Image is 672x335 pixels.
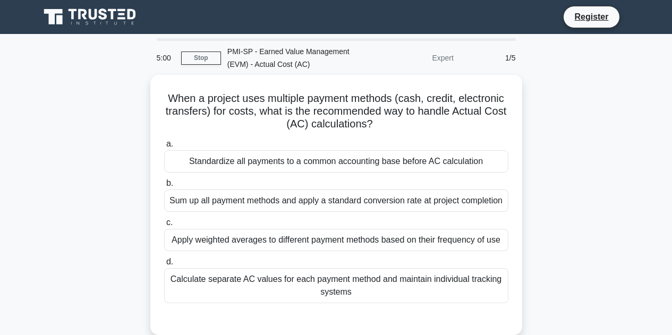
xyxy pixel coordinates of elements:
a: Register [568,10,615,23]
h5: When a project uses multiple payment methods (cash, credit, electronic transfers) for costs, what... [163,92,509,131]
a: Stop [181,51,221,65]
div: Apply weighted averages to different payment methods based on their frequency of use [164,229,508,251]
div: Expert [367,47,460,68]
span: a. [166,139,173,148]
div: 1/5 [460,47,522,68]
span: b. [166,178,173,187]
div: 5:00 [150,47,181,68]
div: Standardize all payments to a common accounting base before AC calculation [164,150,508,173]
div: Sum up all payment methods and apply a standard conversion rate at project completion [164,190,508,212]
div: PMI-SP - Earned Value Management (EVM) - Actual Cost (AC) [221,41,367,75]
div: Calculate separate AC values for each payment method and maintain individual tracking systems [164,268,508,303]
span: d. [166,257,173,266]
span: c. [166,218,173,227]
